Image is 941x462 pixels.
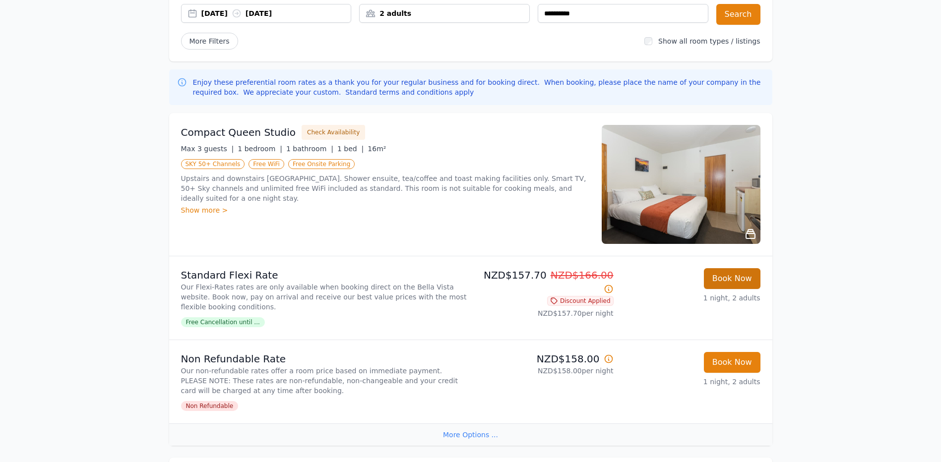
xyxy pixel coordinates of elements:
p: Non Refundable Rate [181,352,467,366]
p: NZD$158.00 [475,352,614,366]
span: Free WiFi [249,159,284,169]
p: Upstairs and downstairs [GEOGRAPHIC_DATA]. Shower ensuite, tea/coffee and toast making facilities... [181,173,590,203]
p: Enjoy these preferential room rates as a thank you for your regular business and for booking dire... [193,77,764,97]
p: Standard Flexi Rate [181,268,467,282]
span: 16m² [368,145,386,153]
p: 1 night, 2 adults [622,293,760,303]
button: Search [716,4,760,25]
span: 1 bed | [337,145,364,153]
span: Free Onsite Parking [288,159,355,169]
div: [DATE] [DATE] [201,8,351,18]
p: Our Flexi-Rates rates are only available when booking direct on the Bella Vista website. Book now... [181,282,467,312]
span: Non Refundable [181,401,239,411]
span: 1 bathroom | [286,145,333,153]
div: Show more > [181,205,590,215]
button: Check Availability [302,125,365,140]
p: 1 night, 2 adults [622,377,760,387]
div: More Options ... [169,423,772,446]
button: Book Now [704,352,760,373]
p: NZD$158.00 per night [475,366,614,376]
span: Free Cancellation until ... [181,317,265,327]
label: Show all room types / listings [658,37,760,45]
p: Our non-refundable rates offer a room price based on immediate payment. PLEASE NOTE: These rates ... [181,366,467,396]
p: NZD$157.70 per night [475,308,614,318]
span: NZD$166.00 [551,269,614,281]
span: Max 3 guests | [181,145,234,153]
span: More Filters [181,33,238,50]
span: SKY 50+ Channels [181,159,245,169]
button: Book Now [704,268,760,289]
div: 2 adults [360,8,529,18]
p: NZD$157.70 [475,268,614,296]
span: Discount Applied [547,296,614,306]
h3: Compact Queen Studio [181,125,296,139]
span: 1 bedroom | [238,145,282,153]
